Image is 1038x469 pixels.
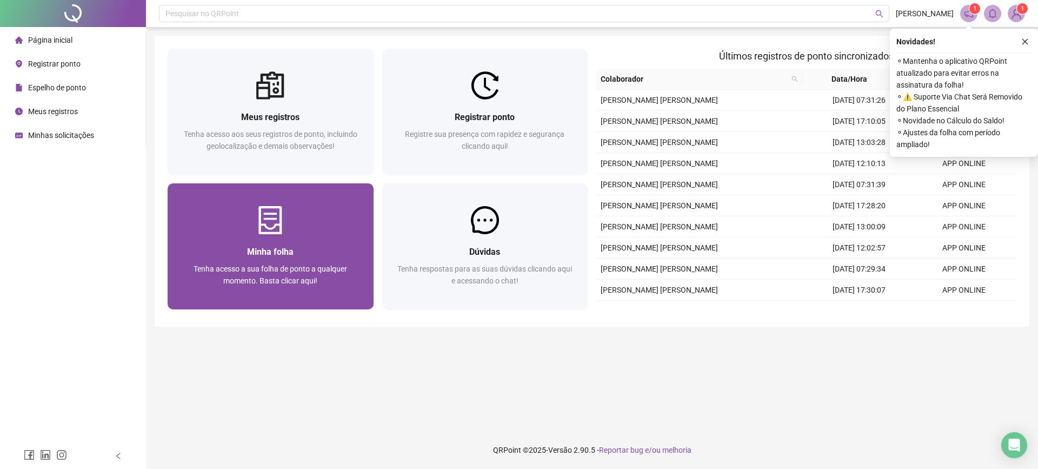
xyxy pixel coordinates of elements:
[807,73,893,85] span: Data/Hora
[875,10,883,18] span: search
[601,286,718,294] span: [PERSON_NAME] [PERSON_NAME]
[397,265,572,285] span: Tenha respostas para as suas dúvidas clicando aqui e acessando o chat!
[911,237,1016,259] td: APP ONLINE
[807,195,911,216] td: [DATE] 17:28:20
[1008,5,1024,22] img: 61957
[40,450,51,460] span: linkedin
[601,201,718,210] span: [PERSON_NAME] [PERSON_NAME]
[807,237,911,259] td: [DATE] 12:02:57
[469,247,500,257] span: Dúvidas
[807,90,911,111] td: [DATE] 07:31:26
[382,183,588,309] a: DúvidasTenha respostas para as suas dúvidas clicando aqui e acessando o chat!
[168,183,374,309] a: Minha folhaTenha acesso a sua folha de ponto a qualquer momento. Basta clicar aqui!
[15,60,23,68] span: environment
[601,180,718,189] span: [PERSON_NAME] [PERSON_NAME]
[807,301,911,322] td: [DATE] 13:02:14
[1017,3,1028,14] sup: Atualize o seu contato no menu Meus Dados
[973,5,977,12] span: 1
[601,265,718,273] span: [PERSON_NAME] [PERSON_NAME]
[115,452,122,460] span: left
[896,115,1032,127] span: ⚬ Novidade no Cálculo do Saldo!
[896,36,935,48] span: Novidades !
[807,174,911,195] td: [DATE] 07:31:39
[1021,38,1029,45] span: close
[807,111,911,132] td: [DATE] 17:10:05
[15,84,23,91] span: file
[802,69,906,90] th: Data/Hora
[56,450,67,460] span: instagram
[988,9,997,18] span: bell
[247,247,294,257] span: Minha folha
[146,431,1038,469] footer: QRPoint © 2025 - 2.90.5 -
[28,131,94,140] span: Minhas solicitações
[911,195,1016,216] td: APP ONLINE
[601,222,718,231] span: [PERSON_NAME] [PERSON_NAME]
[241,112,300,122] span: Meus registros
[184,130,357,150] span: Tenha acesso aos seus registros de ponto, incluindo geolocalização e demais observações!
[599,446,691,454] span: Reportar bug e/ou melhoria
[601,159,718,168] span: [PERSON_NAME] [PERSON_NAME]
[719,50,894,62] span: Últimos registros de ponto sincronizados
[548,446,572,454] span: Versão
[601,243,718,252] span: [PERSON_NAME] [PERSON_NAME]
[382,49,588,175] a: Registrar pontoRegistre sua presença com rapidez e segurança clicando aqui!
[789,71,800,87] span: search
[405,130,564,150] span: Registre sua presença com rapidez e segurança clicando aqui!
[15,36,23,44] span: home
[194,265,347,285] span: Tenha acesso a sua folha de ponto a qualquer momento. Basta clicar aqui!
[1021,5,1024,12] span: 1
[807,216,911,237] td: [DATE] 13:00:09
[896,55,1032,91] span: ⚬ Mantenha o aplicativo QRPoint atualizado para evitar erros na assinatura da folha!
[807,153,911,174] td: [DATE] 12:10:13
[896,91,1032,115] span: ⚬ ⚠️ Suporte Via Chat Será Removido do Plano Essencial
[807,280,911,301] td: [DATE] 17:30:07
[28,36,72,44] span: Página inicial
[601,138,718,147] span: [PERSON_NAME] [PERSON_NAME]
[807,132,911,153] td: [DATE] 13:03:28
[28,83,86,92] span: Espelho de ponto
[28,60,81,68] span: Registrar ponto
[1001,432,1027,458] div: Open Intercom Messenger
[911,216,1016,237] td: APP ONLINE
[455,112,515,122] span: Registrar ponto
[896,8,954,19] span: [PERSON_NAME]
[807,259,911,280] td: [DATE] 07:29:34
[969,3,980,14] sup: 1
[911,280,1016,301] td: APP ONLINE
[601,96,718,104] span: [PERSON_NAME] [PERSON_NAME]
[896,127,1032,150] span: ⚬ Ajustes da folha com período ampliado!
[911,153,1016,174] td: APP ONLINE
[791,76,798,82] span: search
[15,131,23,139] span: schedule
[601,117,718,125] span: [PERSON_NAME] [PERSON_NAME]
[15,108,23,115] span: clock-circle
[964,9,974,18] span: notification
[168,49,374,175] a: Meus registrosTenha acesso aos seus registros de ponto, incluindo geolocalização e demais observa...
[911,174,1016,195] td: APP ONLINE
[601,73,787,85] span: Colaborador
[28,107,78,116] span: Meus registros
[24,450,35,460] span: facebook
[911,301,1016,322] td: APP ONLINE
[911,259,1016,280] td: APP ONLINE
